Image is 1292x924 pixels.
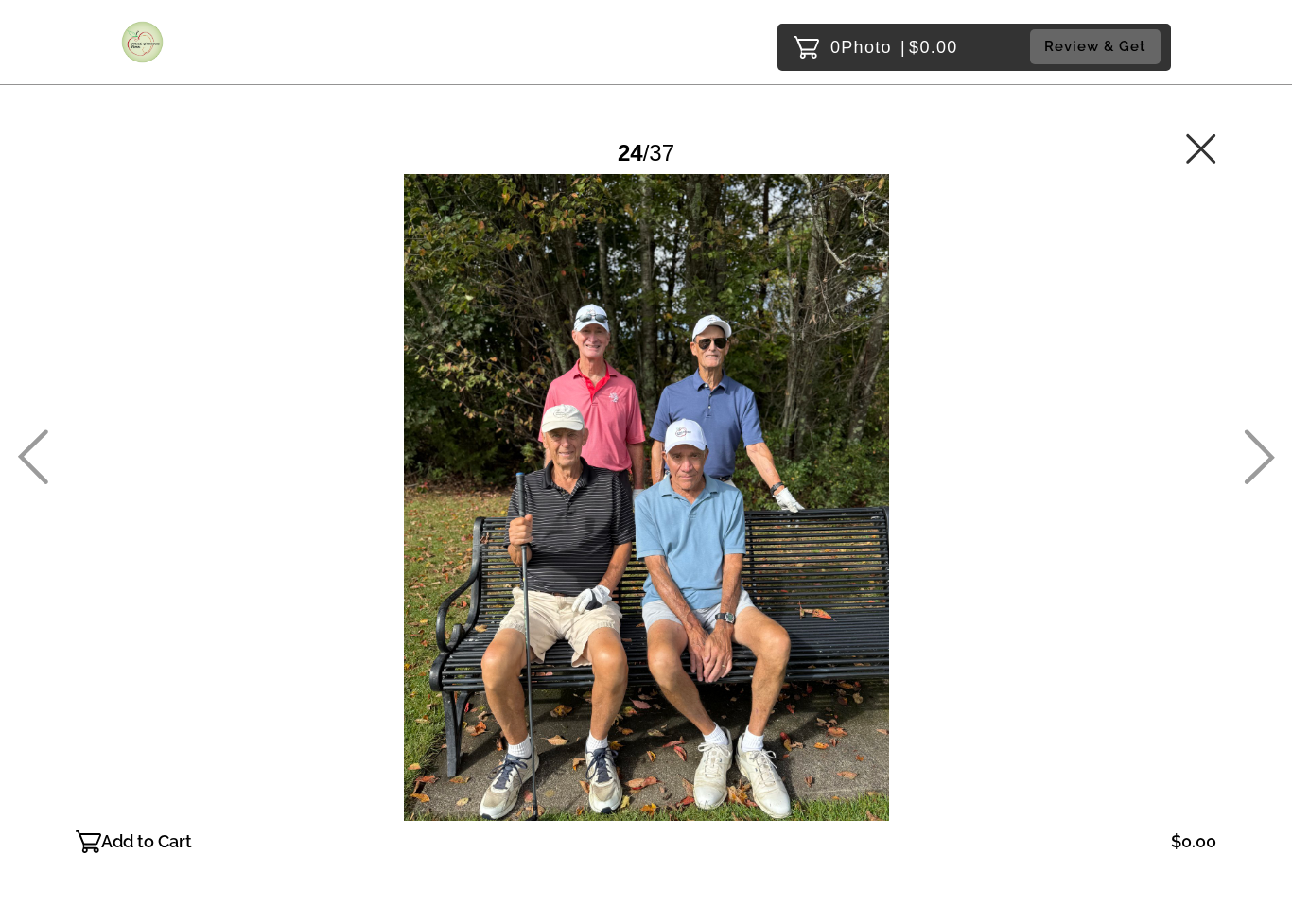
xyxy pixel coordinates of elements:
[649,140,674,166] span: 37
[900,38,906,57] span: |
[618,132,674,173] div: /
[1030,29,1166,64] a: Review & Get
[1030,29,1161,64] button: Review & Get
[1171,827,1216,857] p: $0.00
[618,140,643,166] span: 24
[841,32,892,62] span: Photo
[121,21,164,63] img: Snapphound Logo
[830,32,958,62] p: 0 $0.00
[101,827,192,857] p: Add to Cart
